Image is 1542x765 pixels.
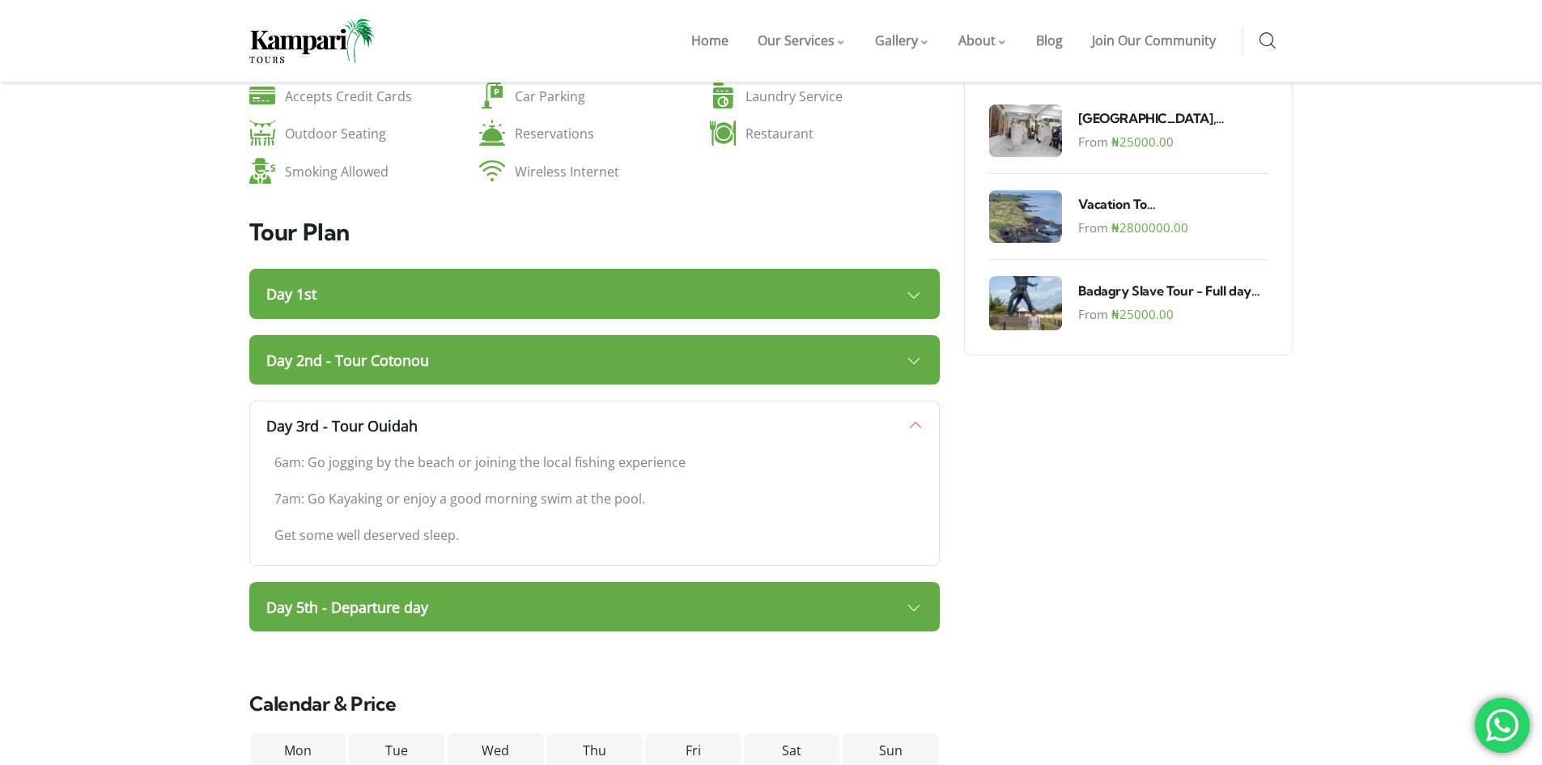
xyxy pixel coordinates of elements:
label: From [1078,131,1108,152]
span: 25000.00 [1111,134,1174,150]
div: Laundry Service [710,75,941,108]
img: Badagry Slave Tour - Full day tour [989,276,1062,331]
span: Join Our Community [1092,32,1216,49]
img: Home [249,19,375,63]
h2: Tour Plan [249,221,941,244]
span: Blog [1036,32,1063,49]
div: 'Chat [1475,698,1530,753]
img: Lagos, Nigeria City Tour- Any 3 days of your choice [989,104,1062,157]
a: [GEOGRAPHIC_DATA], [GEOGRAPHIC_DATA] City Tour- Any 3 days of your choice [1078,109,1268,127]
a: Day 2nd - Tour Cotonou [249,335,941,385]
span: ₦ [1111,306,1119,322]
p: 7am: Go Kayaking or enjoy a good morning swim at the pool. [274,487,915,511]
p: 6am: Go jogging by the beach or joining the local fishing experience [274,451,915,474]
a: Day 1st [249,269,941,319]
div: Car Parking [479,75,710,108]
div: Reservations [479,113,710,146]
a: Day 5th - Departure day [249,582,941,632]
label: From [1078,217,1108,238]
img: Vacation To Mauritius 2024 - 2025 [989,190,1062,243]
span: Home [691,32,729,49]
div: Outdoor Seating [249,113,480,146]
h3: Calendar & Price [249,692,941,716]
span: ₦ [1111,219,1119,236]
a: Badagry Slave Tour - Full day tour [1078,282,1268,300]
span: ₦ [1111,134,1119,150]
div: Accepts Credit Cards [249,75,480,108]
label: From [1078,304,1108,325]
a: Vacation To [GEOGRAPHIC_DATA] [DATE] - [DATE] [1078,195,1268,213]
span: 25000.00 [1111,306,1174,322]
span: Our Services [758,32,835,49]
p: Get some well deserved sleep. [274,524,915,547]
span: Gallery [875,32,918,49]
a: Day 3rd - Tour Ouidah [249,401,941,451]
span: 2800000.00 [1111,219,1188,236]
span: About [958,32,996,49]
div: Restaurant [710,113,941,146]
div: Wireless Internet [479,151,710,184]
div: Smoking Allowed [249,151,480,184]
